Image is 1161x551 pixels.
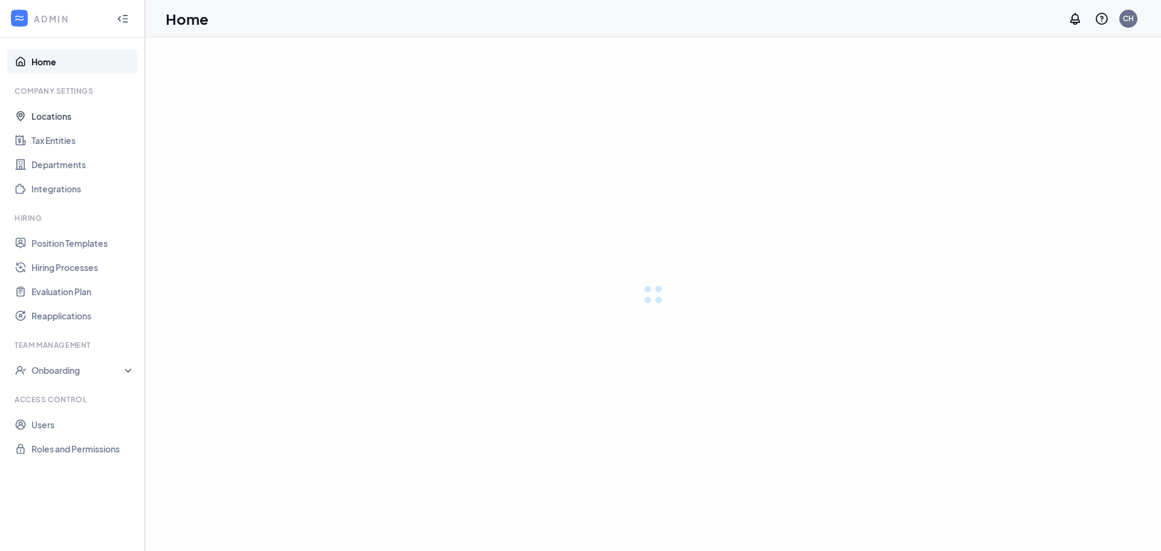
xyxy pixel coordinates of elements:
a: Locations [31,104,135,128]
div: Access control [15,394,132,405]
a: Reapplications [31,304,135,328]
a: Users [31,412,135,437]
a: Hiring Processes [31,255,135,279]
div: Team Management [15,340,132,350]
svg: Collapse [117,13,129,25]
a: Departments [31,152,135,177]
a: Position Templates [31,231,135,255]
svg: UserCheck [15,364,27,376]
div: CH [1123,13,1134,24]
svg: Notifications [1068,11,1082,26]
a: Home [31,50,135,74]
div: ADMIN [34,13,106,25]
a: Roles and Permissions [31,437,135,461]
svg: QuestionInfo [1094,11,1109,26]
a: Tax Entities [31,128,135,152]
a: Evaluation Plan [31,279,135,304]
h1: Home [166,8,209,29]
svg: WorkstreamLogo [13,12,25,24]
div: Hiring [15,213,132,223]
a: Integrations [31,177,135,201]
div: Company Settings [15,86,132,96]
div: Onboarding [31,364,135,376]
